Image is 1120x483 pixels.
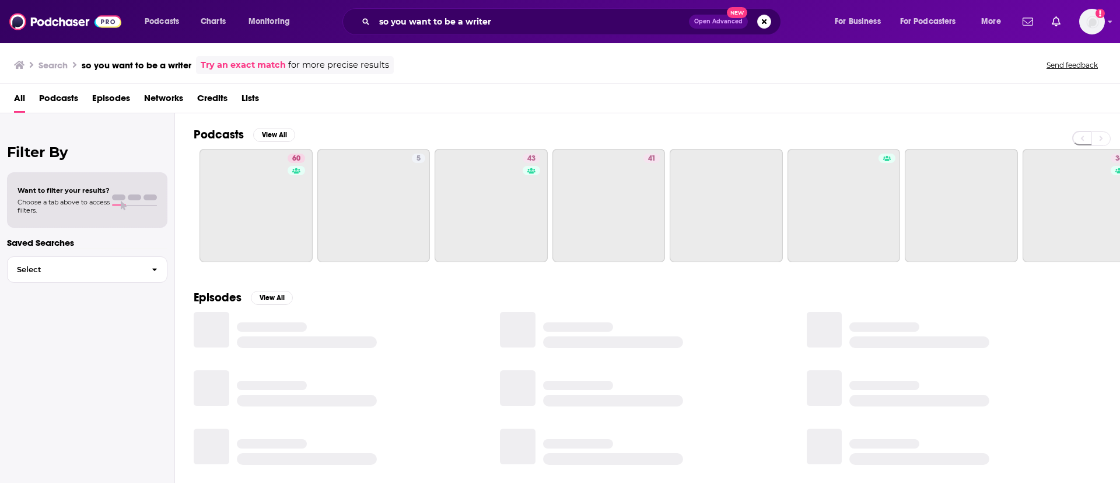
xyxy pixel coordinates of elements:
[973,12,1016,31] button: open menu
[1095,9,1105,18] svg: Add a profile image
[981,13,1001,30] span: More
[727,7,748,18] span: New
[1079,9,1105,34] img: User Profile
[827,12,895,31] button: open menu
[416,153,421,165] span: 5
[240,12,305,31] button: open menu
[201,58,286,72] a: Try an exact match
[1079,9,1105,34] button: Show profile menu
[8,266,142,273] span: Select
[199,149,313,262] a: 60
[292,153,300,165] span: 60
[201,13,226,30] span: Charts
[288,154,305,163] a: 60
[648,153,656,165] span: 41
[17,186,110,194] span: Want to filter your results?
[643,154,660,163] a: 41
[136,12,194,31] button: open menu
[92,89,130,113] a: Episodes
[9,11,121,33] img: Podchaser - Follow, Share and Rate Podcasts
[7,144,167,161] h2: Filter By
[251,291,293,305] button: View All
[7,256,167,283] button: Select
[1079,9,1105,34] span: Logged in as AnnaO
[1018,12,1038,32] a: Show notifications dropdown
[82,60,191,71] h3: so you want to be a writer
[288,58,389,72] span: for more precise results
[435,149,548,262] a: 43
[374,12,689,31] input: Search podcasts, credits, & more...
[552,149,666,262] a: 41
[38,60,68,71] h3: Search
[694,19,743,25] span: Open Advanced
[527,153,535,165] span: 43
[7,237,167,248] p: Saved Searches
[194,290,242,305] h2: Episodes
[412,154,425,163] a: 5
[197,89,228,113] a: Credits
[14,89,25,113] a: All
[835,13,881,30] span: For Business
[17,198,110,214] span: Choose a tab above to access filters.
[193,12,233,31] a: Charts
[194,127,244,142] h2: Podcasts
[194,290,293,305] a: EpisodesView All
[145,13,179,30] span: Podcasts
[689,15,748,29] button: Open AdvancedNew
[1043,60,1101,70] button: Send feedback
[194,127,295,142] a: PodcastsView All
[242,89,259,113] a: Lists
[523,154,540,163] a: 43
[900,13,956,30] span: For Podcasters
[253,128,295,142] button: View All
[1047,12,1065,32] a: Show notifications dropdown
[249,13,290,30] span: Monitoring
[353,8,792,35] div: Search podcasts, credits, & more...
[144,89,183,113] a: Networks
[39,89,78,113] a: Podcasts
[892,12,973,31] button: open menu
[317,149,430,262] a: 5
